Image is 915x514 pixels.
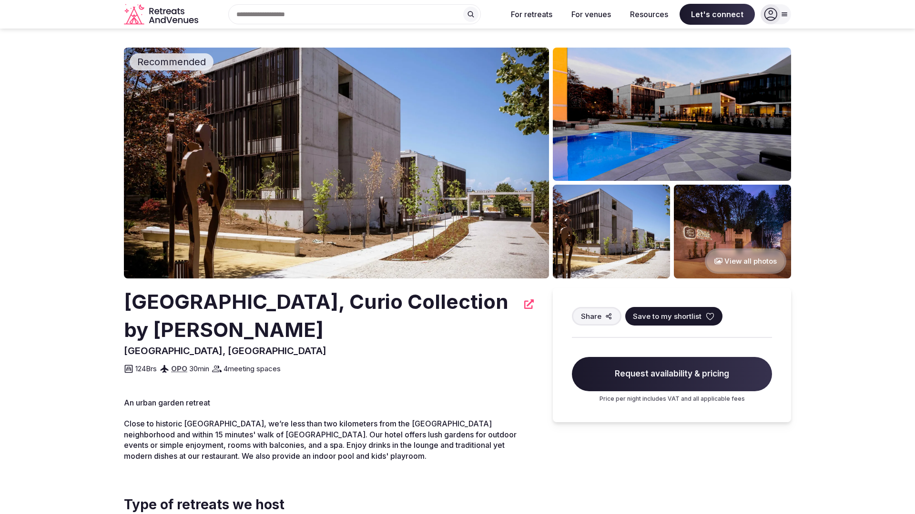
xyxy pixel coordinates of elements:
span: Recommended [133,55,210,69]
a: Visit the homepage [124,4,200,25]
span: 30 min [189,364,209,374]
span: Let's connect [680,4,755,25]
button: Share [572,307,621,326]
img: Venue cover photo [124,48,549,278]
span: Share [581,311,601,321]
button: For retreats [503,4,560,25]
img: Venue gallery photo [553,48,791,181]
svg: Retreats and Venues company logo [124,4,200,25]
span: Request availability & pricing [572,357,772,391]
span: Type of retreats we host [124,495,534,514]
span: Save to my shortlist [633,311,701,321]
span: An urban garden retreat [124,398,210,407]
button: View all photos [705,248,786,274]
button: Save to my shortlist [625,307,722,326]
button: Resources [622,4,676,25]
span: [GEOGRAPHIC_DATA], [GEOGRAPHIC_DATA] [124,345,326,356]
p: Price per night includes VAT and all applicable fees [572,395,772,403]
span: 4 meeting spaces [224,364,281,374]
img: Venue gallery photo [674,185,791,278]
a: OPO [171,364,187,373]
div: Recommended [130,53,213,70]
h2: [GEOGRAPHIC_DATA], Curio Collection by [PERSON_NAME] [124,288,518,344]
span: Close to historic [GEOGRAPHIC_DATA], we’re less than two kilometers from the [GEOGRAPHIC_DATA] ne... [124,419,517,460]
img: Venue gallery photo [553,185,670,278]
span: 124 Brs [135,364,157,374]
button: For venues [564,4,619,25]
